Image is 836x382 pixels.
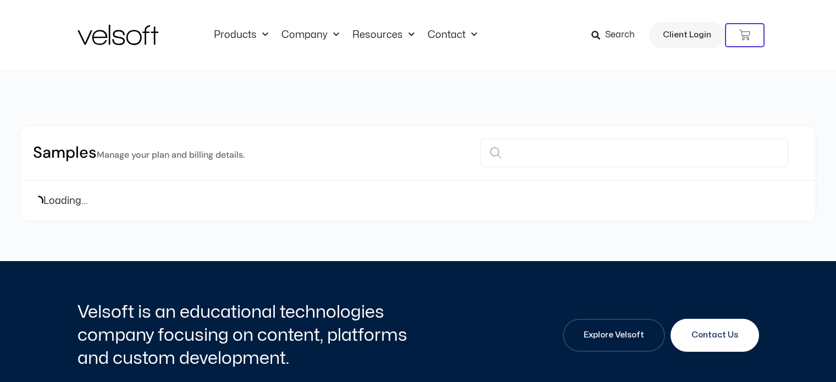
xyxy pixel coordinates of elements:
[663,28,711,42] span: Client Login
[605,28,635,42] span: Search
[649,22,725,48] a: Client Login
[43,193,88,208] span: Loading...
[207,29,275,41] a: ProductsMenu Toggle
[77,301,416,369] h2: Velsoft is an educational technologies company focusing on content, platforms and custom developm...
[563,319,665,352] a: Explore Velsoft
[207,29,484,41] nav: Menu
[591,26,643,45] a: Search
[421,29,484,41] a: ContactMenu Toggle
[275,29,346,41] a: CompanyMenu Toggle
[671,319,759,352] a: Contact Us
[97,149,245,160] small: Manage your plan and billing details.
[33,142,245,164] h2: Samples
[584,329,644,342] span: Explore Velsoft
[691,329,738,342] span: Contact Us
[346,29,421,41] a: ResourcesMenu Toggle
[77,25,158,45] img: Velsoft Training Materials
